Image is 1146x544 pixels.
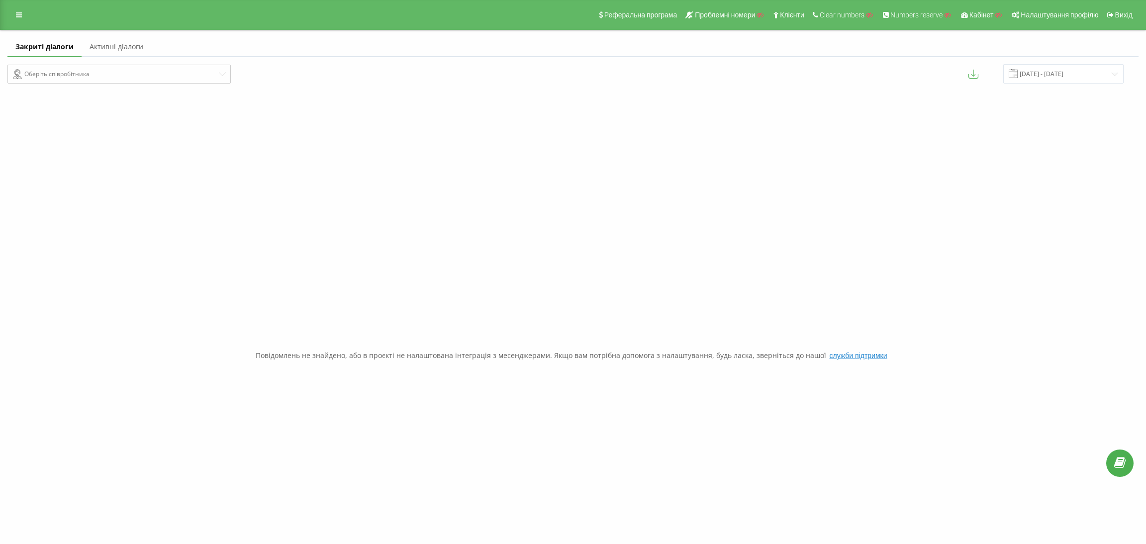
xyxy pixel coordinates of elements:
[82,37,151,57] a: Активні діалоги
[969,11,994,19] span: Кабінет
[890,11,943,19] span: Numbers reserve
[695,11,755,19] span: Проблемні номери
[968,69,978,79] button: Експортувати повідомлення
[7,37,82,57] a: Закриті діалоги
[826,351,890,360] button: служби підтримки
[780,11,804,19] span: Клієнти
[820,11,864,19] span: Clear numbers
[1021,11,1098,19] span: Налаштування профілю
[604,11,677,19] span: Реферальна програма
[1115,11,1133,19] span: Вихід
[13,68,217,80] div: Оберіть співробітника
